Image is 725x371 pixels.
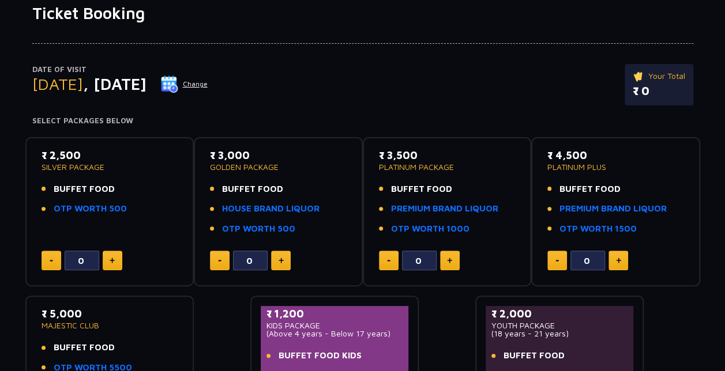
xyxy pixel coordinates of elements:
img: plus [616,258,621,263]
span: [DATE] [32,74,83,93]
button: Change [160,75,208,93]
a: OTP WORTH 1500 [559,222,637,236]
span: BUFFET FOOD [559,183,621,196]
span: BUFFET FOOD [391,183,452,196]
p: MAJESTIC CLUB [42,321,178,330]
p: Date of Visit [32,64,208,75]
a: OTP WORTH 1000 [391,222,469,236]
span: BUFFET FOOD [54,183,115,196]
img: minus [555,260,559,262]
p: GOLDEN PACKAGE [210,163,347,171]
a: HOUSE BRAND LIQUOR [222,202,320,215]
p: (Above 4 years - Below 17 years) [266,330,403,338]
p: (18 years - 21 years) [491,330,628,338]
span: BUFFET FOOD [54,341,115,354]
span: BUFFET FOOD KIDS [279,349,362,362]
h1: Ticket Booking [32,3,693,23]
a: PREMIUM BRAND LIQUOR [559,202,667,215]
p: YOUTH PACKAGE [491,321,628,330]
span: BUFFET FOOD [504,349,565,362]
h4: Select Packages Below [32,116,693,126]
p: PLATINUM PLUS [547,163,684,171]
p: ₹ 5,000 [42,306,178,321]
a: PREMIUM BRAND LIQUOR [391,202,498,215]
img: plus [279,258,284,263]
p: ₹ 1,200 [266,306,403,321]
p: ₹ 3,000 [210,147,347,163]
p: ₹ 0 [633,82,685,100]
p: Your Total [633,70,685,82]
a: OTP WORTH 500 [222,222,295,236]
p: ₹ 2,500 [42,147,178,163]
span: , [DATE] [83,74,146,93]
img: minus [50,260,53,262]
img: plus [447,258,452,263]
img: ticket [633,70,645,82]
p: KIDS PACKAGE [266,321,403,330]
img: minus [387,260,390,262]
p: ₹ 2,000 [491,306,628,321]
p: PLATINUM PACKAGE [379,163,516,171]
p: SILVER PACKAGE [42,163,178,171]
img: plus [110,258,115,263]
span: BUFFET FOOD [222,183,283,196]
a: OTP WORTH 500 [54,202,127,215]
img: minus [218,260,221,262]
p: ₹ 3,500 [379,147,516,163]
p: ₹ 4,500 [547,147,684,163]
